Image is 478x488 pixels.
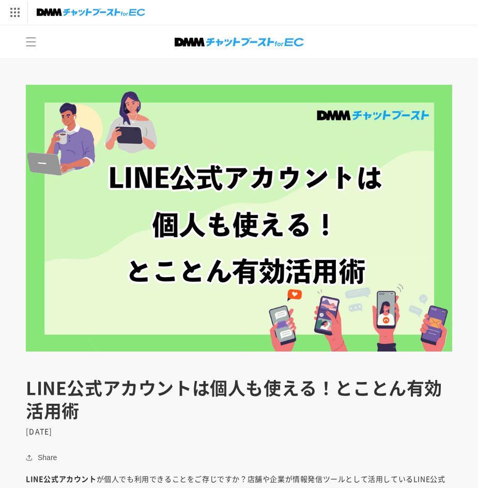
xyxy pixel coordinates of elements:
[2,2,27,23] img: サービス
[26,376,452,422] h1: LINE公式アカウントは個人も使える！とことん有効活用術
[20,30,42,53] summary: メニュー
[26,85,452,352] img: LINE公式アカウントは個人も使える
[37,5,145,20] img: チャットブーストforEC
[26,451,60,464] button: Share
[175,38,304,47] img: 株式会社DMM Boost
[26,474,97,484] strong: LINE公式アカウント
[26,426,53,436] time: [DATE]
